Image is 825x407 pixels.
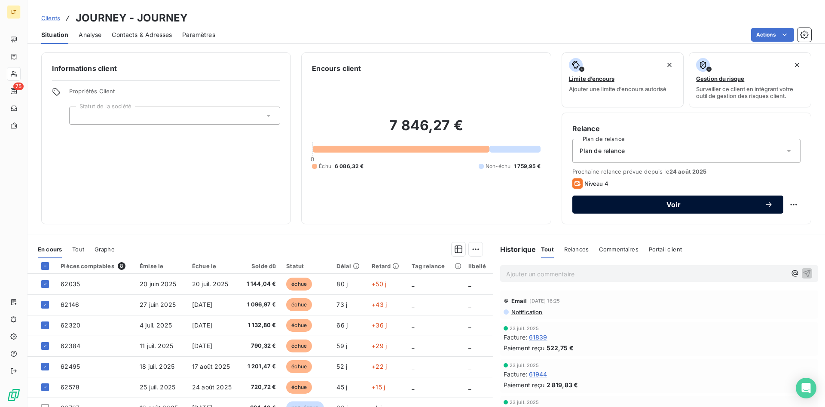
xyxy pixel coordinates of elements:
[412,263,458,269] div: Tag relance
[61,301,79,308] span: 62146
[192,321,212,329] span: [DATE]
[372,383,385,391] span: +15 j
[244,342,276,350] span: 790,32 €
[510,326,539,331] span: 23 juil. 2025
[689,52,811,107] button: Gestion du risqueSurveiller ce client en intégrant votre outil de gestion des risques client.
[547,380,578,389] span: 2 819,83 €
[244,300,276,309] span: 1 096,97 €
[510,400,539,405] span: 23 juil. 2025
[669,168,707,175] span: 24 août 2025
[286,298,312,311] span: échue
[336,280,348,288] span: 80 j
[112,31,172,39] span: Contacts & Adresses
[72,246,84,253] span: Tout
[61,262,129,270] div: Pièces comptables
[372,363,387,370] span: +22 j
[286,381,312,394] span: échue
[41,14,60,22] a: Clients
[529,333,547,342] span: 61839
[118,262,125,270] span: 8
[244,263,276,269] div: Solde dû
[541,246,554,253] span: Tout
[140,301,176,308] span: 27 juin 2025
[286,340,312,352] span: échue
[76,10,188,26] h3: JOURNEY - JOURNEY
[412,363,414,370] span: _
[372,280,386,288] span: +50 j
[583,201,764,208] span: Voir
[569,75,614,82] span: Limite d’encours
[372,301,387,308] span: +43 j
[504,380,545,389] span: Paiement reçu
[468,342,471,349] span: _
[649,246,682,253] span: Portail client
[572,168,801,175] span: Prochaine relance prévue depuis le
[336,383,347,391] span: 45 j
[372,263,401,269] div: Retard
[76,112,83,119] input: Ajouter une valeur
[244,362,276,371] span: 1 201,47 €
[319,162,331,170] span: Échu
[335,162,364,170] span: 6 086,32 €
[564,246,589,253] span: Relances
[584,180,608,187] span: Niveau 4
[61,280,80,288] span: 62035
[372,321,387,329] span: +36 j
[140,280,176,288] span: 20 juin 2025
[286,319,312,332] span: échue
[286,263,326,269] div: Statut
[244,280,276,288] span: 1 144,04 €
[547,343,574,352] span: 522,75 €
[192,301,212,308] span: [DATE]
[61,363,80,370] span: 62495
[580,147,625,155] span: Plan de relance
[336,301,347,308] span: 73 j
[529,298,560,303] span: [DATE] 16:25
[412,301,414,308] span: _
[244,383,276,392] span: 720,72 €
[182,31,215,39] span: Paramètres
[61,342,80,349] span: 62384
[286,278,312,291] span: échue
[41,15,60,21] span: Clients
[38,246,62,253] span: En cours
[311,156,314,162] span: 0
[468,280,471,288] span: _
[13,83,24,90] span: 75
[510,309,543,315] span: Notification
[61,321,80,329] span: 62320
[7,388,21,402] img: Logo LeanPay
[61,383,79,391] span: 62578
[79,31,101,39] span: Analyse
[336,263,361,269] div: Délai
[336,342,347,349] span: 59 j
[562,52,684,107] button: Limite d’encoursAjouter une limite d’encours autorisé
[192,383,232,391] span: 24 août 2025
[514,162,541,170] span: 1 759,95 €
[52,63,280,73] h6: Informations client
[468,301,471,308] span: _
[468,321,471,329] span: _
[468,363,471,370] span: _
[244,321,276,330] span: 1 132,80 €
[312,63,361,73] h6: Encours client
[468,263,488,269] div: libellé
[504,370,527,379] span: Facture :
[69,88,280,100] span: Propriétés Client
[192,263,234,269] div: Échue le
[599,246,639,253] span: Commentaires
[7,5,21,19] div: LT
[286,360,312,373] span: échue
[569,86,666,92] span: Ajouter une limite d’encours autorisé
[412,321,414,329] span: _
[468,383,471,391] span: _
[192,280,228,288] span: 20 juil. 2025
[140,263,182,269] div: Émise le
[751,28,794,42] button: Actions
[572,123,801,134] h6: Relance
[504,343,545,352] span: Paiement reçu
[572,196,783,214] button: Voir
[696,86,804,99] span: Surveiller ce client en intégrant votre outil de gestion des risques client.
[412,280,414,288] span: _
[412,342,414,349] span: _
